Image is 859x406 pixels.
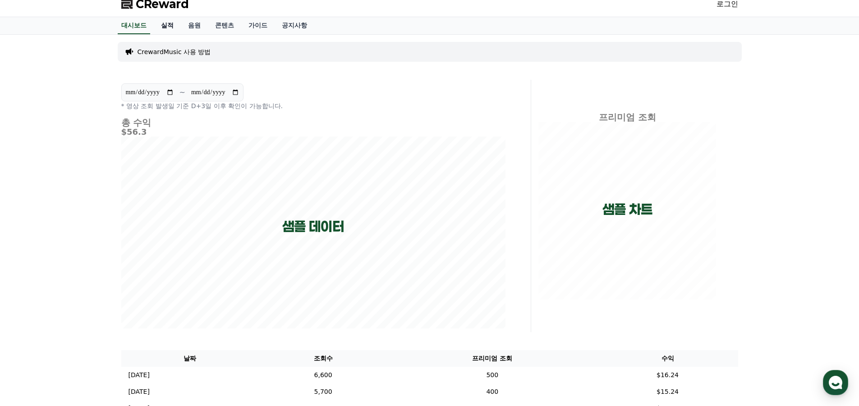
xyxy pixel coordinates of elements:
[139,299,150,306] span: 설정
[83,300,93,307] span: 대화
[597,367,738,383] td: $16.24
[275,17,314,34] a: 공지사항
[129,387,150,397] p: [DATE]
[282,219,344,235] p: 샘플 데이터
[208,17,241,34] a: 콘텐츠
[181,17,208,34] a: 음원
[118,17,150,34] a: 대시보드
[179,87,185,98] p: ~
[121,101,505,110] p: * 영상 조회 발생일 기준 D+3일 이후 확인이 가능합니다.
[259,383,387,400] td: 5,700
[602,201,652,218] p: 샘플 차트
[138,47,211,56] a: CrewardMusic 사용 방법
[387,367,597,383] td: 500
[387,383,597,400] td: 400
[597,350,738,367] th: 수익
[28,299,34,306] span: 홈
[597,383,738,400] td: $15.24
[60,286,116,308] a: 대화
[3,286,60,308] a: 홈
[154,17,181,34] a: 실적
[129,370,150,380] p: [DATE]
[259,350,387,367] th: 조회수
[387,350,597,367] th: 프리미엄 조회
[121,128,505,137] h5: $56.3
[121,350,259,367] th: 날짜
[538,112,717,122] h4: 프리미엄 조회
[121,118,505,128] h4: 총 수익
[241,17,275,34] a: 가이드
[259,367,387,383] td: 6,600
[116,286,173,308] a: 설정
